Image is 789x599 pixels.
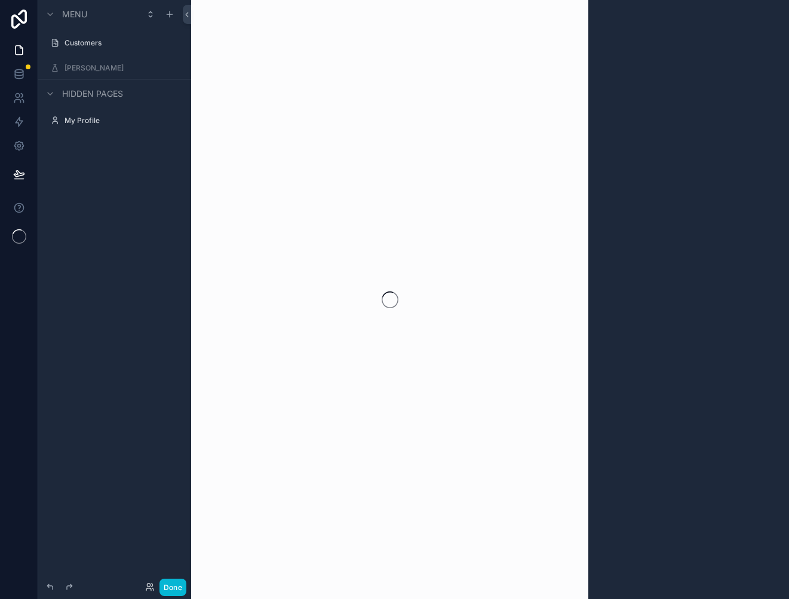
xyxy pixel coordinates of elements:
[65,38,182,48] label: Customers
[65,63,182,73] label: [PERSON_NAME]
[65,116,182,125] label: My Profile
[159,579,186,596] button: Done
[62,88,123,100] span: Hidden pages
[62,8,87,20] span: Menu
